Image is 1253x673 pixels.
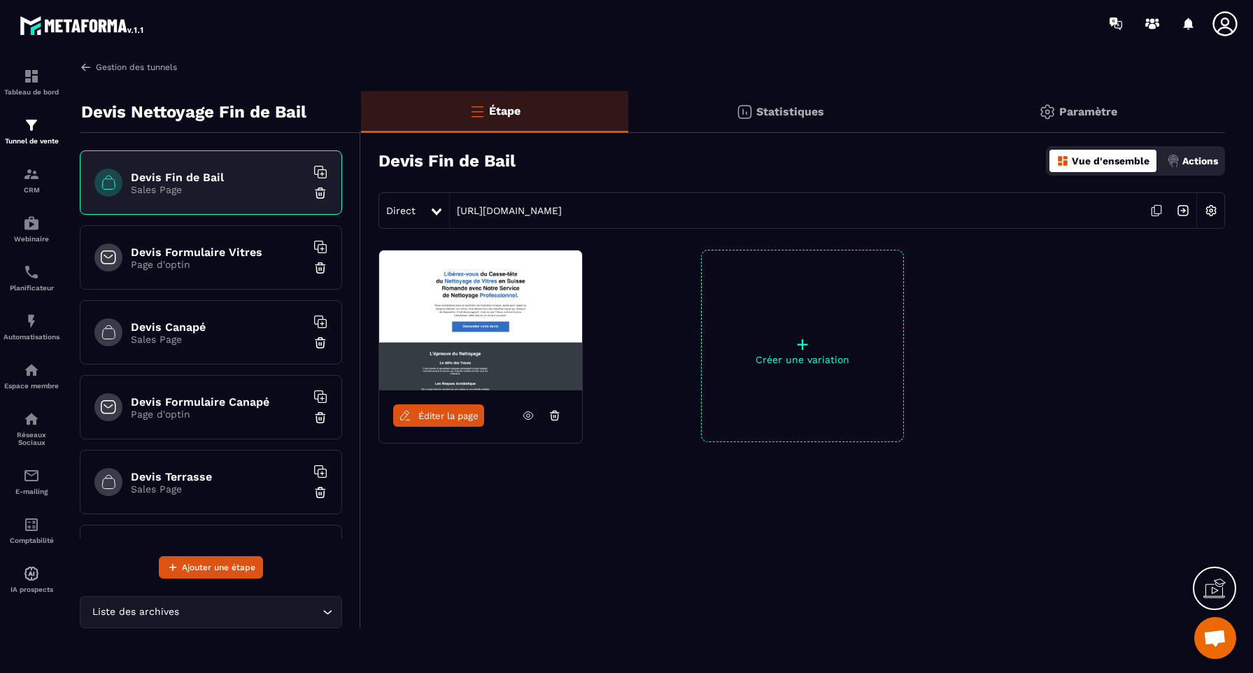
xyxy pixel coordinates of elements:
[1167,155,1180,167] img: actions.d6e523a2.png
[182,560,255,574] span: Ajouter une étape
[450,205,562,216] a: [URL][DOMAIN_NAME]
[80,61,92,73] img: arrow
[23,215,40,232] img: automations
[3,431,59,446] p: Réseaux Sociaux
[3,137,59,145] p: Tunnel de vente
[313,186,327,200] img: trash
[1039,104,1056,120] img: setting-gr.5f69749f.svg
[418,411,479,421] span: Éditer la page
[3,488,59,495] p: E-mailing
[23,565,40,582] img: automations
[313,411,327,425] img: trash
[3,400,59,457] a: social-networksocial-networkRéseaux Sociaux
[131,171,306,184] h6: Devis Fin de Bail
[131,334,306,345] p: Sales Page
[386,205,416,216] span: Direct
[131,246,306,259] h6: Devis Formulaire Vitres
[20,13,146,38] img: logo
[3,88,59,96] p: Tableau de bord
[1194,617,1236,659] a: Ouvrir le chat
[131,320,306,334] h6: Devis Canapé
[80,596,342,628] div: Search for option
[23,467,40,484] img: email
[89,604,182,620] span: Liste des archives
[489,104,521,118] p: Étape
[736,104,753,120] img: stats.20deebd0.svg
[23,516,40,533] img: accountant
[379,250,582,390] img: image
[3,302,59,351] a: automationsautomationsAutomatisations
[313,486,327,500] img: trash
[3,253,59,302] a: schedulerschedulerPlanificateur
[3,333,59,341] p: Automatisations
[23,411,40,427] img: social-network
[131,184,306,195] p: Sales Page
[393,404,484,427] a: Éditer la page
[1198,197,1224,224] img: setting-w.858f3a88.svg
[23,313,40,330] img: automations
[3,235,59,243] p: Webinaire
[131,470,306,483] h6: Devis Terrasse
[3,506,59,555] a: accountantaccountantComptabilité
[756,105,824,118] p: Statistiques
[1072,155,1149,167] p: Vue d'ensemble
[3,351,59,400] a: automationsautomationsEspace membre
[702,334,903,354] p: +
[81,98,306,126] p: Devis Nettoyage Fin de Bail
[3,57,59,106] a: formationformationTableau de bord
[1056,155,1069,167] img: dashboard-orange.40269519.svg
[3,106,59,155] a: formationformationTunnel de vente
[23,264,40,281] img: scheduler
[80,61,177,73] a: Gestion des tunnels
[159,556,263,579] button: Ajouter une étape
[3,457,59,506] a: emailemailE-mailing
[702,354,903,365] p: Créer une variation
[313,336,327,350] img: trash
[23,117,40,134] img: formation
[1182,155,1218,167] p: Actions
[3,284,59,292] p: Planificateur
[313,261,327,275] img: trash
[469,103,486,120] img: bars-o.4a397970.svg
[23,68,40,85] img: formation
[3,204,59,253] a: automationsautomationsWebinaire
[131,409,306,420] p: Page d'optin
[3,537,59,544] p: Comptabilité
[182,604,319,620] input: Search for option
[3,586,59,593] p: IA prospects
[1059,105,1117,118] p: Paramètre
[23,166,40,183] img: formation
[3,382,59,390] p: Espace membre
[3,186,59,194] p: CRM
[3,155,59,204] a: formationformationCRM
[131,483,306,495] p: Sales Page
[23,362,40,378] img: automations
[131,395,306,409] h6: Devis Formulaire Canapé
[378,151,516,171] h3: Devis Fin de Bail
[1170,197,1196,224] img: arrow-next.bcc2205e.svg
[131,259,306,270] p: Page d'optin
